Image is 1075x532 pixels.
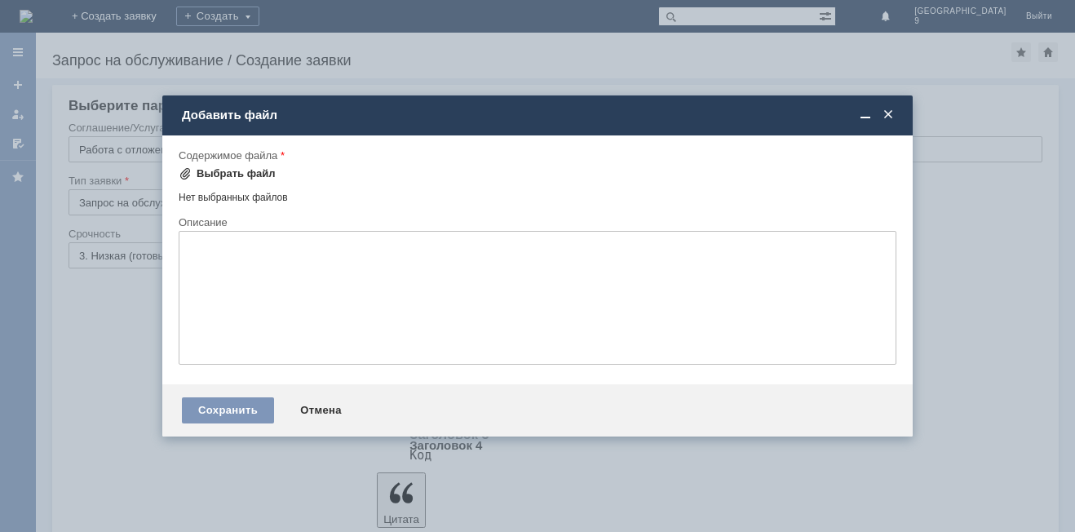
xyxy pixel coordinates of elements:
[179,185,896,204] div: Нет выбранных файлов
[182,108,896,122] div: Добавить файл
[197,167,276,180] div: Выбрать файл
[7,72,238,85] div: Спасибо
[179,150,893,161] div: Содержимое файла
[7,7,238,20] div: Здравствуйте
[179,217,893,228] div: Описание
[7,33,238,59] div: Удалите пожалуйста отложенные чеки от [DATE]
[857,108,874,122] span: Свернуть (Ctrl + M)
[880,108,896,122] span: Закрыть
